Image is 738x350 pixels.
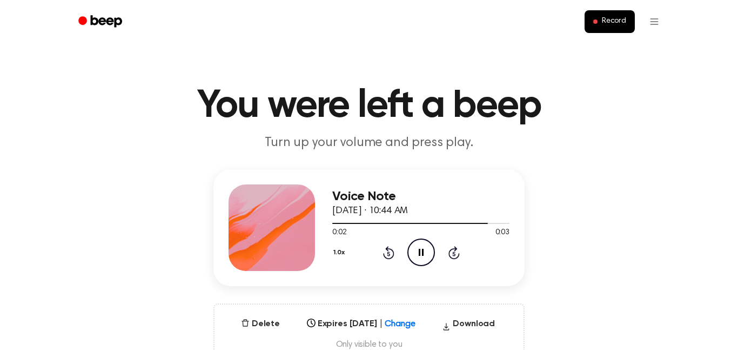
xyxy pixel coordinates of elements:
[92,87,646,126] h1: You were left a beep
[641,9,667,35] button: Open menu
[227,339,511,350] span: Only visible to you
[495,227,509,239] span: 0:03
[237,318,284,331] button: Delete
[332,243,348,262] button: 1.0x
[332,227,346,239] span: 0:02
[332,189,509,204] h3: Voice Note
[438,318,499,335] button: Download
[602,17,626,27] span: Record
[162,134,576,152] p: Turn up your volume and press play.
[71,11,132,32] a: Beep
[332,206,408,216] span: [DATE] · 10:44 AM
[585,10,635,33] button: Record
